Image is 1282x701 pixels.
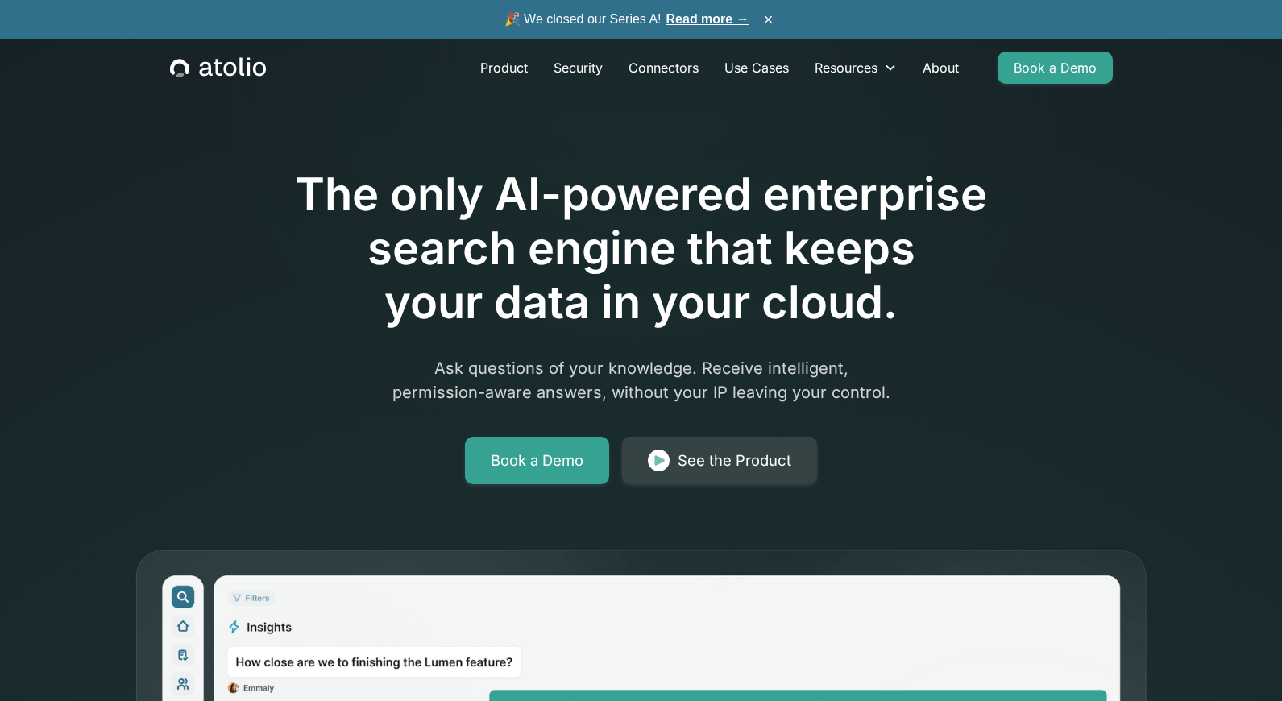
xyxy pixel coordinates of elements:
h1: The only AI-powered enterprise search engine that keeps your data in your cloud. [229,168,1054,330]
div: Resources [802,52,910,84]
p: Ask questions of your knowledge. Receive intelligent, permission-aware answers, without your IP l... [332,356,951,404]
a: Read more → [666,12,749,26]
a: Book a Demo [998,52,1113,84]
a: Book a Demo [465,437,609,485]
a: Security [541,52,616,84]
div: Resources [815,58,877,77]
a: Connectors [616,52,712,84]
a: Use Cases [712,52,802,84]
a: home [170,57,266,78]
div: See the Product [678,450,791,472]
a: Product [467,52,541,84]
a: About [910,52,972,84]
button: × [759,10,778,28]
a: See the Product [622,437,817,485]
span: 🎉 We closed our Series A! [504,10,749,29]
